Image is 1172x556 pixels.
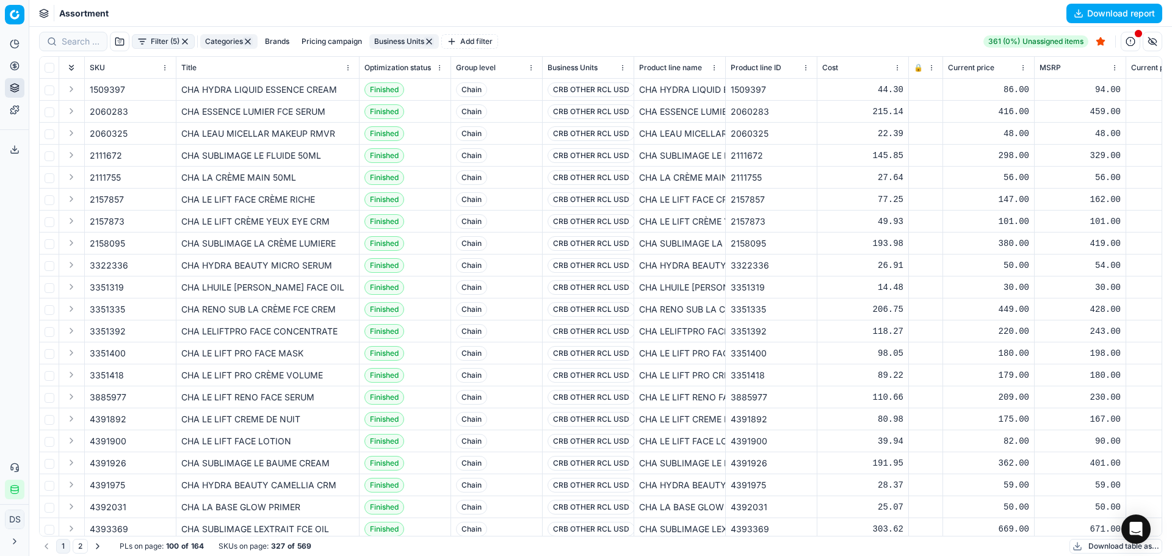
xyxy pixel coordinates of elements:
[639,303,720,316] div: CHA RENO SUB LA CRÈME FCE CREM
[64,280,79,294] button: Expand
[639,84,720,96] div: CHA HYDRA LIQUID ESSENCE CREAM
[1040,237,1121,250] div: 419.00
[948,413,1029,425] div: 175.00
[364,412,404,427] span: Finished
[548,258,635,273] span: CRB OTHER RCL USD
[181,413,354,425] div: CHA LE LIFT CREME DE NUIT
[1040,325,1121,338] div: 243.00
[364,522,404,536] span: Finished
[822,391,903,403] div: 110.66
[364,434,404,449] span: Finished
[181,171,354,184] div: CHA LA CRÈME MAIN 50ML
[948,479,1029,491] div: 59.00
[39,539,105,554] nav: pagination
[288,541,295,551] strong: of
[948,457,1029,469] div: 362.00
[64,82,79,96] button: Expand
[639,171,720,184] div: CHA LA CRÈME MAIN 50ML
[948,523,1029,535] div: 669.00
[260,34,294,49] button: Brands
[731,150,812,162] div: 2111672
[90,215,125,228] span: 2157873
[456,412,487,427] span: Chain
[1040,259,1121,272] div: 54.00
[639,325,720,338] div: CHA LELIFTPRO FACE CONCENTRATE
[822,479,903,491] div: 28.37
[456,346,487,361] span: Chain
[548,63,598,73] span: Business Units
[731,413,812,425] div: 4391892
[181,479,354,491] div: CHA HYDRA BEAUTY CAMELLIA CRM
[90,369,124,381] span: 3351418
[822,501,903,513] div: 25.07
[731,501,812,513] div: 4392031
[731,347,812,359] div: 3351400
[64,170,79,184] button: Expand
[1040,215,1121,228] div: 101.00
[948,303,1029,316] div: 449.00
[822,106,903,118] div: 215.14
[731,281,812,294] div: 3351319
[731,325,812,338] div: 3351392
[181,237,354,250] div: CHA SUBLIMAGE LA CRÈME LUMIERE
[822,259,903,272] div: 26.91
[64,345,79,360] button: Expand
[64,521,79,536] button: Expand
[548,500,635,514] span: CRB OTHER RCL USD
[822,128,903,140] div: 22.39
[64,104,79,118] button: Expand
[39,539,54,554] button: Go to previous page
[456,170,487,185] span: Chain
[64,433,79,448] button: Expand
[64,236,79,250] button: Expand
[1069,539,1162,554] button: Download table as...
[822,171,903,184] div: 27.64
[548,522,635,536] span: CRB OTHER RCL USD
[456,368,487,383] span: Chain
[364,280,404,295] span: Finished
[914,63,923,73] span: 🔒
[639,281,720,294] div: CHA LHUILE [PERSON_NAME] FACE OIL
[90,171,121,184] span: 2111755
[1022,37,1083,46] span: Unassigned items
[1121,514,1151,544] div: Open Intercom Messenger
[548,170,635,185] span: CRB OTHER RCL USD
[364,368,404,383] span: Finished
[731,193,812,206] div: 2157857
[181,303,354,316] div: CHA RENO SUB LA CRÈME FCE CREM
[1040,281,1121,294] div: 30.00
[364,302,404,317] span: Finished
[90,237,125,250] span: 2158095
[364,258,404,273] span: Finished
[56,539,70,554] button: 1
[548,104,635,119] span: CRB OTHER RCL USD
[364,500,404,514] span: Finished
[90,523,128,535] span: 4393369
[548,236,635,251] span: CRB OTHER RCL USD
[639,237,720,250] div: CHA SUBLIMAGE LA CRÈME LUMIERE
[548,280,635,295] span: CRB OTHER RCL USD
[548,192,635,207] span: CRB OTHER RCL USD
[90,84,125,96] span: 1509397
[731,303,812,316] div: 3351335
[948,281,1029,294] div: 30.00
[456,82,487,97] span: Chain
[297,541,311,551] strong: 569
[456,302,487,317] span: Chain
[456,456,487,471] span: Chain
[90,391,126,403] span: 3885977
[364,192,404,207] span: Finished
[456,280,487,295] span: Chain
[456,390,487,405] span: Chain
[639,479,720,491] div: CHA HYDRA BEAUTY CAMELLIA CRM
[441,34,498,49] button: Add filter
[64,60,79,75] button: Expand all
[639,106,720,118] div: CHA ESSENCE LUMIER FCE SERUM
[948,150,1029,162] div: 298.00
[548,324,635,339] span: CRB OTHER RCL USD
[948,63,994,73] span: Current price
[64,499,79,514] button: Expand
[200,34,258,49] button: Categories
[1066,4,1162,23] button: Download report
[64,323,79,338] button: Expand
